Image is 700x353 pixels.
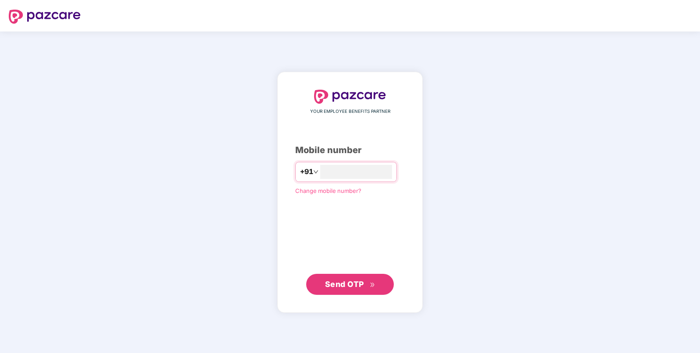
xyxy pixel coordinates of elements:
[325,280,364,289] span: Send OTP
[370,282,375,288] span: double-right
[313,169,318,175] span: down
[295,187,361,194] a: Change mobile number?
[300,166,313,177] span: +91
[314,90,386,104] img: logo
[306,274,394,295] button: Send OTPdouble-right
[295,143,405,157] div: Mobile number
[310,108,390,115] span: YOUR EMPLOYEE BENEFITS PARTNER
[9,10,81,24] img: logo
